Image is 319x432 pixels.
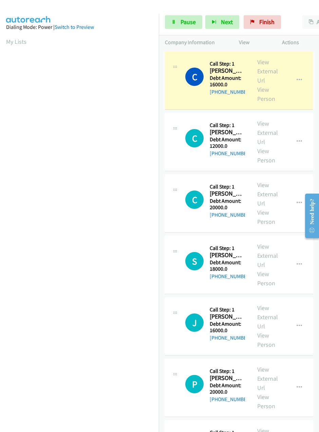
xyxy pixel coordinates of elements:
[210,321,245,334] h5: Debt Amount: 16000.0
[165,38,227,47] p: Company Information
[210,251,245,259] h2: [PERSON_NAME]
[210,382,245,395] h5: Debt Amount: 20000.0
[259,18,275,26] span: Finish
[210,306,245,313] h5: Call Step: 1
[210,335,251,341] a: [PHONE_NUMBER]
[210,122,245,129] h5: Call Step: 1
[210,273,251,280] a: [PHONE_NUMBER]
[210,198,245,211] h5: Debt Amount: 20000.0
[257,181,278,207] a: View External Url
[185,252,204,270] h1: S
[210,136,245,149] h5: Debt Amount: 12000.0
[257,304,278,330] a: View External Url
[257,58,278,84] a: View External Url
[282,38,313,47] p: Actions
[257,120,278,146] a: View External Url
[185,68,204,86] h1: C
[221,18,233,26] span: Next
[185,129,204,147] div: The call is yet to be attempted
[185,375,204,393] h1: P
[181,18,196,26] span: Pause
[210,60,245,67] h5: Call Step: 1
[210,128,245,136] h2: [PERSON_NAME]
[239,38,270,47] p: View
[210,89,251,95] a: [PHONE_NUMBER]
[210,67,245,75] h2: [PERSON_NAME]
[257,209,275,226] a: View Person
[257,242,278,269] a: View External Url
[257,86,275,103] a: View Person
[257,270,275,287] a: View Person
[210,374,245,382] h2: [PERSON_NAME]
[300,189,319,243] iframe: Resource Center
[257,393,275,410] a: View Person
[55,24,94,30] a: Switch to Preview
[6,52,159,375] iframe: Dialpad
[210,150,251,157] a: [PHONE_NUMBER]
[210,313,245,321] h2: [PERSON_NAME]
[210,259,245,272] h5: Debt Amount: 18000.0
[210,245,245,252] h5: Call Step: 1
[257,365,278,392] a: View External Url
[210,396,251,402] a: [PHONE_NUMBER]
[185,313,204,332] h1: J
[210,212,251,218] a: [PHONE_NUMBER]
[185,252,204,270] div: The call is yet to be attempted
[185,191,204,209] h1: C
[210,75,245,88] h5: Debt Amount: 16000.0
[210,368,245,375] h5: Call Step: 1
[210,183,245,190] h5: Call Step: 1
[244,15,281,29] a: Finish
[185,129,204,147] h1: C
[185,191,204,209] div: The call is yet to be attempted
[205,15,239,29] button: Next
[165,15,202,29] a: Pause
[210,190,245,198] h2: [PERSON_NAME]
[257,331,275,348] a: View Person
[257,147,275,164] a: View Person
[6,23,153,31] div: Dialing Mode: Power |
[6,38,26,46] a: My Lists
